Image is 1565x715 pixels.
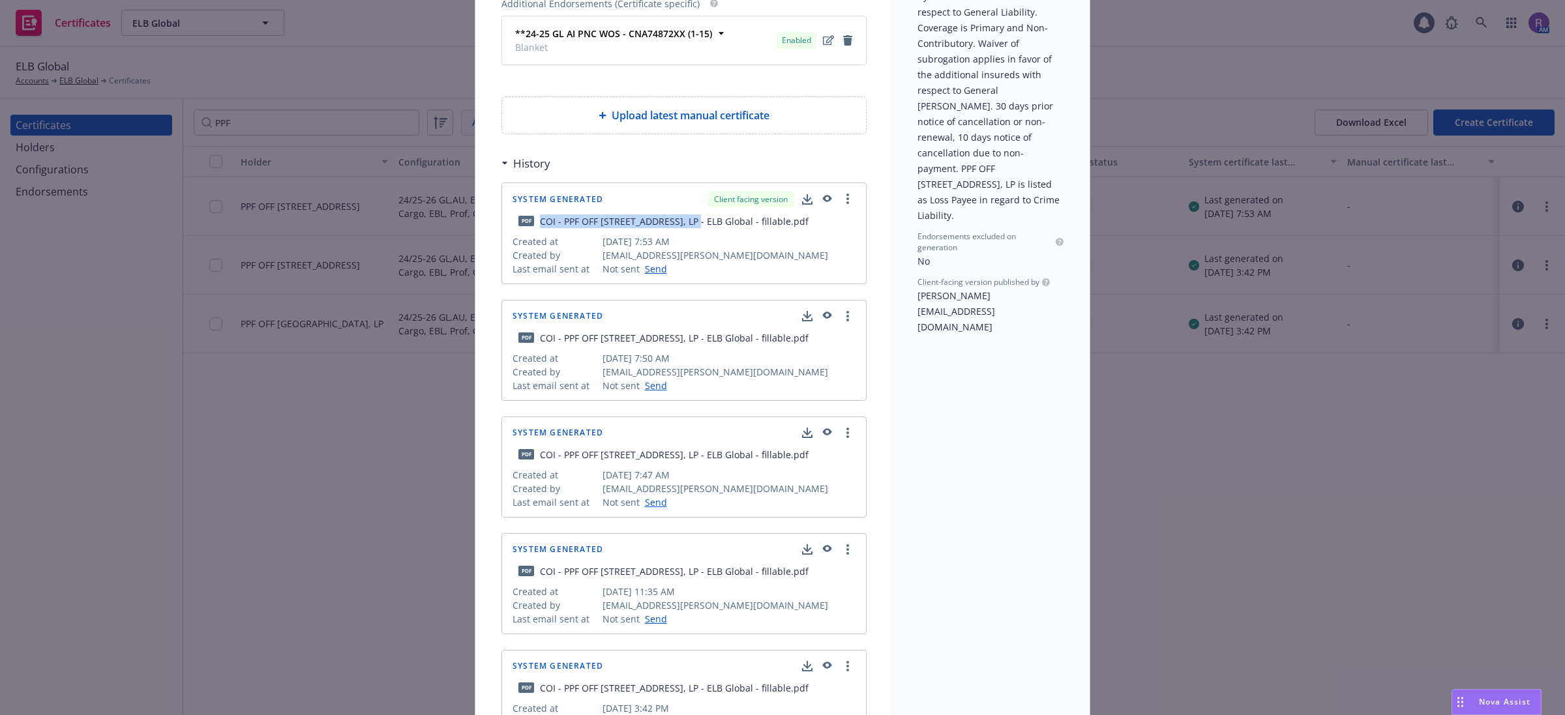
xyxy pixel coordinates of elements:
[640,612,667,626] a: Send
[518,332,534,342] span: pdf
[540,448,809,461] div: COI - PPF OFF [STREET_ADDRESS], LP - ELB Global - fillable.pdf
[518,682,534,692] span: pdf
[540,214,809,228] div: COI - PPF OFF [STREET_ADDRESS], LP - ELB Global - fillable.pdf
[603,262,640,276] span: Not sent
[603,379,640,392] span: Not sent
[518,216,534,226] span: pdf
[603,248,856,262] span: [EMAIL_ADDRESS][PERSON_NAME][DOMAIN_NAME]
[515,27,712,40] strong: **24-25 GL AI PNC WOS - CNA74872XX (1-15)
[513,701,597,715] span: Created at
[1452,689,1542,715] button: Nova Assist
[603,585,856,598] span: [DATE] 11:35 AM
[513,235,597,248] span: Created at
[513,429,603,437] span: System Generated
[603,482,856,495] span: [EMAIL_ADDRESS][PERSON_NAME][DOMAIN_NAME]
[518,449,534,459] span: pdf
[603,612,640,626] span: Not sent
[513,495,597,509] span: Last email sent at
[840,33,856,48] a: remove
[513,468,597,482] span: Created at
[540,564,809,578] div: COI - PPF OFF [STREET_ADDRESS], LP - ELB Global - fillable.pdf
[640,495,667,509] a: Send
[917,276,1039,287] span: Client-facing version published by
[513,248,597,262] span: Created by
[540,331,809,345] div: COI - PPF OFF [STREET_ADDRESS], LP - ELB Global - fillable.pdf
[540,681,809,695] div: COI - PPF OFF [STREET_ADDRESS], LP - ELB Global - fillable.pdf
[513,155,550,172] h3: History
[513,662,603,670] span: System Generated
[513,482,597,495] span: Created by
[513,585,597,598] span: Created at
[840,542,856,557] a: more
[640,262,667,276] a: Send
[513,379,597,392] span: Last email sent at
[603,351,856,365] span: [DATE] 7:50 AM
[603,495,640,509] span: Not sent
[640,379,667,392] a: Send
[840,425,856,441] a: more
[513,351,597,365] span: Created at
[917,231,1053,253] span: Endorsements excluded on generation
[1452,690,1468,714] div: Drag to move
[501,155,550,172] div: History
[840,308,856,324] a: more
[782,35,811,46] span: Enabled
[515,40,712,54] span: Blanket
[708,191,794,207] div: Client facing version
[603,235,856,248] span: [DATE] 7:53 AM
[513,365,597,379] span: Created by
[603,598,856,612] span: [EMAIL_ADDRESS][PERSON_NAME][DOMAIN_NAME]
[501,96,867,134] div: Upload latest manual certificate
[840,658,856,674] a: more
[917,289,995,333] span: [PERSON_NAME][EMAIL_ADDRESS][DOMAIN_NAME]
[917,255,930,267] span: No
[513,312,603,320] span: System Generated
[603,365,856,379] span: [EMAIL_ADDRESS][PERSON_NAME][DOMAIN_NAME]
[820,33,836,48] a: edit
[603,701,856,715] span: [DATE] 3:42 PM
[513,546,603,553] span: System Generated
[513,598,597,612] span: Created by
[513,612,597,626] span: Last email sent at
[840,191,856,207] a: more
[1479,696,1530,707] span: Nova Assist
[612,108,769,123] span: Upload latest manual certificate
[513,196,603,203] span: System Generated
[513,262,597,276] span: Last email sent at
[603,468,856,482] span: [DATE] 7:47 AM
[518,566,534,576] span: pdf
